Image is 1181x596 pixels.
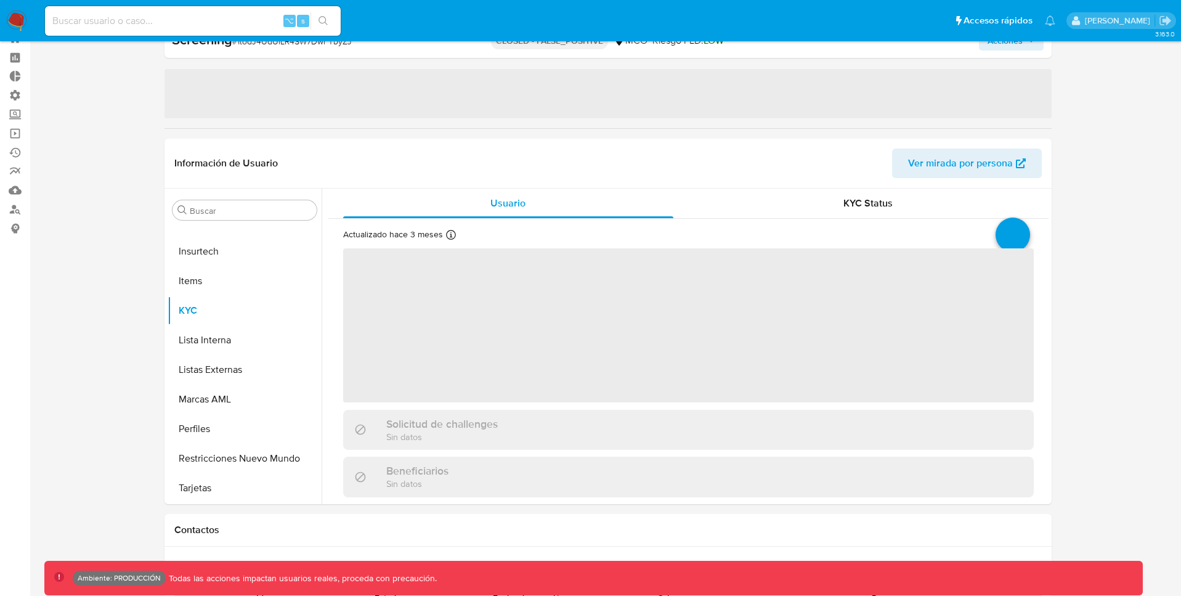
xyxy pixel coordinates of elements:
[1155,29,1175,39] span: 3.163.0
[343,248,1034,402] span: ‌
[386,478,448,489] p: Sin datos
[168,444,322,473] button: Restricciones Nuevo Mundo
[343,410,1034,450] div: Solicitud de challengesSin datos
[386,417,498,431] h3: Solicitud de challenges
[343,457,1034,497] div: BeneficiariosSin datos
[168,237,322,266] button: Insurtech
[232,35,352,47] span: # 1todJ4UdUlLR4SW7DwFTbyZJ
[892,149,1042,178] button: Ver mirada por persona
[168,296,322,325] button: KYC
[1159,14,1172,27] a: Salir
[190,205,312,216] input: Buscar
[168,355,322,385] button: Listas Externas
[166,573,437,584] p: Todas las acciones impactan usuarios reales, proceda con precaución.
[343,229,443,240] p: Actualizado hace 3 meses
[908,149,1013,178] span: Ver mirada por persona
[164,69,1052,118] span: ‌
[168,385,322,414] button: Marcas AML
[45,13,341,29] input: Buscar usuario o caso...
[386,431,498,443] p: Sin datos
[174,157,278,169] h1: Información de Usuario
[386,464,448,478] h3: Beneficiarios
[78,576,161,581] p: Ambiente: PRODUCCIÓN
[301,15,305,27] span: s
[174,524,1042,536] h1: Contactos
[168,473,322,503] button: Tarjetas
[168,414,322,444] button: Perfiles
[490,196,526,210] span: Usuario
[177,205,187,215] button: Buscar
[168,325,322,355] button: Lista Interna
[1045,15,1055,26] a: Notificaciones
[964,14,1033,27] span: Accesos rápidos
[1085,15,1155,27] p: franco.barberis@mercadolibre.com
[285,15,294,27] span: ⌥
[310,12,336,30] button: search-icon
[168,266,322,296] button: Items
[843,196,893,210] span: KYC Status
